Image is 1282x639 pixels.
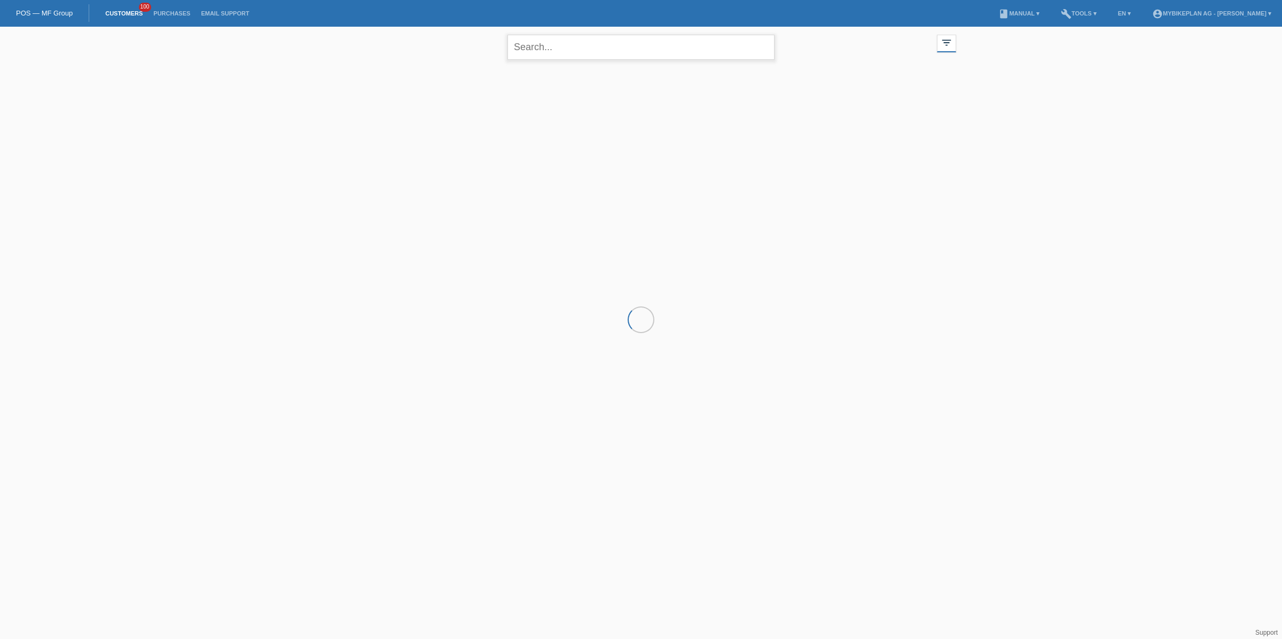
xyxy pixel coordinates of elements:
a: EN ▾ [1113,10,1136,17]
a: Support [1255,629,1278,636]
span: 100 [139,3,152,12]
i: filter_list [941,37,952,49]
a: bookManual ▾ [993,10,1045,17]
a: Email Support [196,10,254,17]
i: account_circle [1152,9,1163,19]
i: book [998,9,1009,19]
a: account_circleMybikeplan AG - [PERSON_NAME] ▾ [1147,10,1277,17]
i: build [1061,9,1072,19]
a: Customers [100,10,148,17]
input: Search... [507,35,775,60]
a: POS — MF Group [16,9,73,17]
a: buildTools ▾ [1056,10,1102,17]
a: Purchases [148,10,196,17]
